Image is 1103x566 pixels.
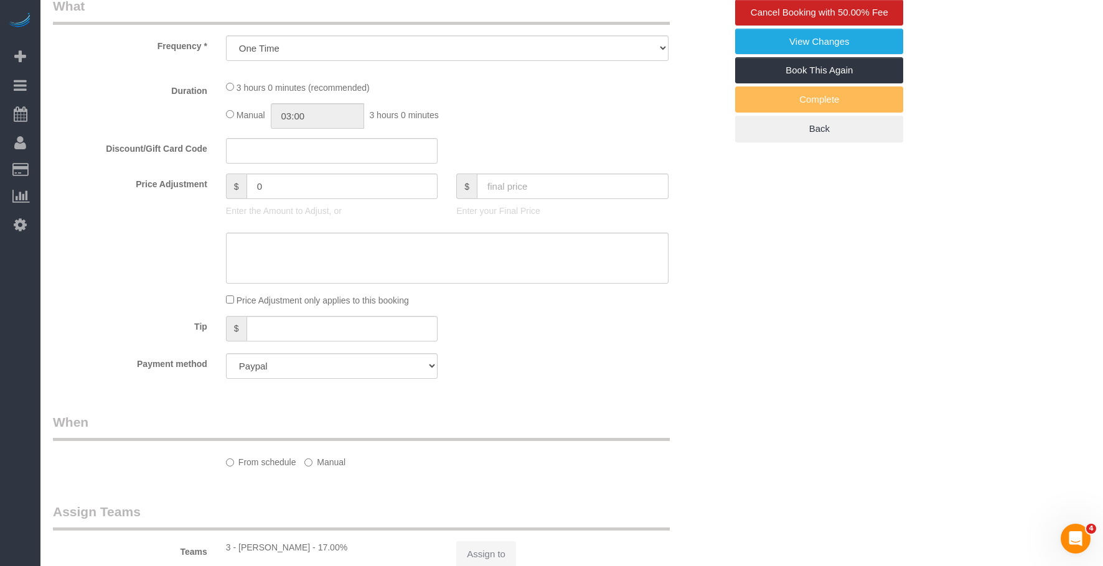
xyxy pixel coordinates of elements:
label: Discount/Gift Card Code [44,138,217,155]
a: Back [735,116,903,142]
span: 4 [1086,524,1096,534]
label: Teams [44,541,217,558]
span: $ [226,174,246,199]
legend: Assign Teams [53,503,670,531]
span: Price Adjustment only applies to this booking [237,295,409,305]
span: 3 hours 0 minutes [369,110,438,120]
p: Enter your Final Price [456,205,668,217]
span: $ [456,174,477,199]
label: Duration [44,80,217,97]
iframe: Intercom live chat [1061,524,1091,554]
span: 3 hours 0 minutes (recommended) [237,83,370,93]
label: Manual [304,452,345,468]
a: Book This Again [735,57,903,83]
input: From schedule [226,458,234,466]
label: Price Adjustment [44,174,217,190]
label: Frequency * [44,35,217,52]
p: Enter the Amount to Adjust, or [226,205,438,217]
input: Manual [304,458,312,466]
a: View Changes [735,29,903,55]
div: 3 - [PERSON_NAME] - 17.00% [226,541,438,554]
span: $ [226,316,246,341]
label: Payment method [44,353,217,370]
span: Cancel Booking with 50.00% Fee [751,7,888,17]
label: Tip [44,316,217,333]
legend: When [53,413,670,441]
img: Automaid Logo [7,12,32,30]
input: final price [477,174,669,199]
label: From schedule [226,452,296,468]
span: Manual [237,110,265,120]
